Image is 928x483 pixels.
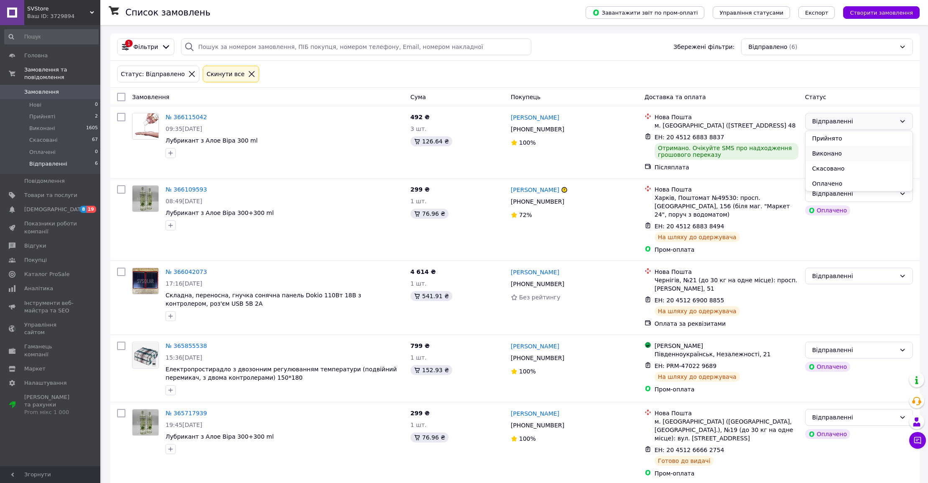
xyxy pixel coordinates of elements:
[812,345,896,355] div: Відправленні
[166,354,202,361] span: 15:36[DATE]
[655,297,724,304] span: ЕН: 20 4512 6900 8855
[673,43,734,51] span: Збережені фільтри:
[119,69,186,79] div: Статус: Відправлено
[166,137,257,144] a: Лубрикант з Алое Віра 300 ml
[719,10,783,16] span: Управління статусами
[410,354,427,361] span: 1 шт.
[24,66,100,81] span: Замовлення та повідомлення
[655,163,798,171] div: Післяплата
[655,342,798,350] div: [PERSON_NAME]
[519,435,536,442] span: 100%
[24,206,86,213] span: [DEMOGRAPHIC_DATA]
[655,319,798,328] div: Оплата за реквізитами
[133,113,158,139] img: Фото товару
[655,143,798,160] div: Отримано. Очікуйте SMS про надходження грошового переказу
[586,6,704,19] button: Завантажити звіт по пром-оплаті
[519,368,536,375] span: 100%
[410,125,427,132] span: 3 шт.
[511,94,540,100] span: Покупець
[805,10,829,16] span: Експорт
[511,126,564,133] span: [PHONE_NUMBER]
[511,281,564,287] span: [PHONE_NUMBER]
[132,268,159,294] a: Фото товару
[24,88,59,96] span: Замовлення
[655,121,798,130] div: м. [GEOGRAPHIC_DATA] ([STREET_ADDRESS] 48
[655,372,740,382] div: На шляху до одержувача
[80,206,87,213] span: 8
[806,146,913,161] li: Виконано
[166,366,397,381] span: Електропростирадло з двозонним регулюванням температури (подвійний перемикач, з двома контролерам...
[655,276,798,293] div: Чернігів, №21 (до 30 кг на одне місце): просп. [PERSON_NAME], 51
[655,469,798,478] div: Пром-оплата
[92,136,98,144] span: 67
[655,363,716,369] span: ЕН: PRM-47022 9689
[29,148,56,156] span: Оплачені
[166,125,202,132] span: 09:35[DATE]
[166,210,274,216] a: Лубрикант з Алое Віра 300+300 ml
[655,232,740,242] div: На шляху до одержувача
[655,223,724,230] span: ЕН: 20 4512 6883 8494
[909,432,926,449] button: Чат з покупцем
[410,186,430,193] span: 299 ₴
[29,113,55,120] span: Прийняті
[806,131,913,146] li: Прийнято
[166,198,202,204] span: 08:49[DATE]
[713,6,790,19] button: Управління статусами
[511,342,559,350] a: [PERSON_NAME]
[748,43,787,51] span: Відправлено
[133,43,158,51] span: Фільтри
[27,13,100,20] div: Ваш ID: 3729894
[410,94,426,100] span: Cума
[812,117,896,126] div: Відправленні
[24,220,77,235] span: Показники роботи компанії
[24,365,46,373] span: Маркет
[24,177,65,185] span: Повідомлення
[843,6,920,19] button: Створити замовлення
[655,350,798,358] div: Південноукраїнськ, Незалежності, 21
[798,6,835,19] button: Експорт
[29,125,55,132] span: Виконані
[86,125,98,132] span: 1605
[812,189,896,198] div: Відправленні
[655,268,798,276] div: Нова Пошта
[166,433,274,440] a: Лубрикант з Алое Віра 300+300 ml
[655,417,798,442] div: м. [GEOGRAPHIC_DATA] ([GEOGRAPHIC_DATA], [GEOGRAPHIC_DATA].), №19 (до 30 кг на одне місце): вул. ...
[410,410,430,417] span: 299 ₴
[166,186,207,193] a: № 366109593
[24,52,48,59] span: Головна
[166,292,361,307] span: Складна, переносна, гнучка сонячна панель Dokio 110Вт 18В з контролером, роз'єм USB 5В 2А
[24,409,77,416] div: Prom мікс 1 000
[835,9,920,15] a: Створити замовлення
[27,5,90,13] span: SVStore
[29,101,41,109] span: Нові
[812,271,896,281] div: Відправленні
[511,198,564,205] span: [PHONE_NUMBER]
[805,205,850,215] div: Оплачено
[24,379,67,387] span: Налаштування
[410,198,427,204] span: 1 шт.
[805,429,850,439] div: Оплачено
[132,113,159,140] a: Фото товару
[24,192,77,199] span: Товари та послуги
[410,342,430,349] span: 799 ₴
[812,413,896,422] div: Відправленні
[205,69,246,79] div: Cкинути все
[519,212,532,218] span: 72%
[410,209,449,219] div: 76.96 ₴
[132,342,159,368] a: Фото товару
[410,432,449,442] div: 76.96 ₴
[806,176,913,191] li: Оплачено
[133,268,158,294] img: Фото товару
[24,343,77,358] span: Гаманець компанії
[511,186,559,194] a: [PERSON_NAME]
[24,299,77,314] span: Інструменти веб-майстра та SEO
[166,280,202,287] span: 17:16[DATE]
[655,306,740,316] div: На шляху до одержувача
[29,136,58,144] span: Скасовані
[511,113,559,122] a: [PERSON_NAME]
[4,29,99,44] input: Пошук
[519,139,536,146] span: 100%
[655,447,724,453] span: ЕН: 20 4512 6666 2754
[655,194,798,219] div: Харків, Поштомат №49530: просп. [GEOGRAPHIC_DATA], 156 (біля маг. "Маркет 24", поруч з водоматом)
